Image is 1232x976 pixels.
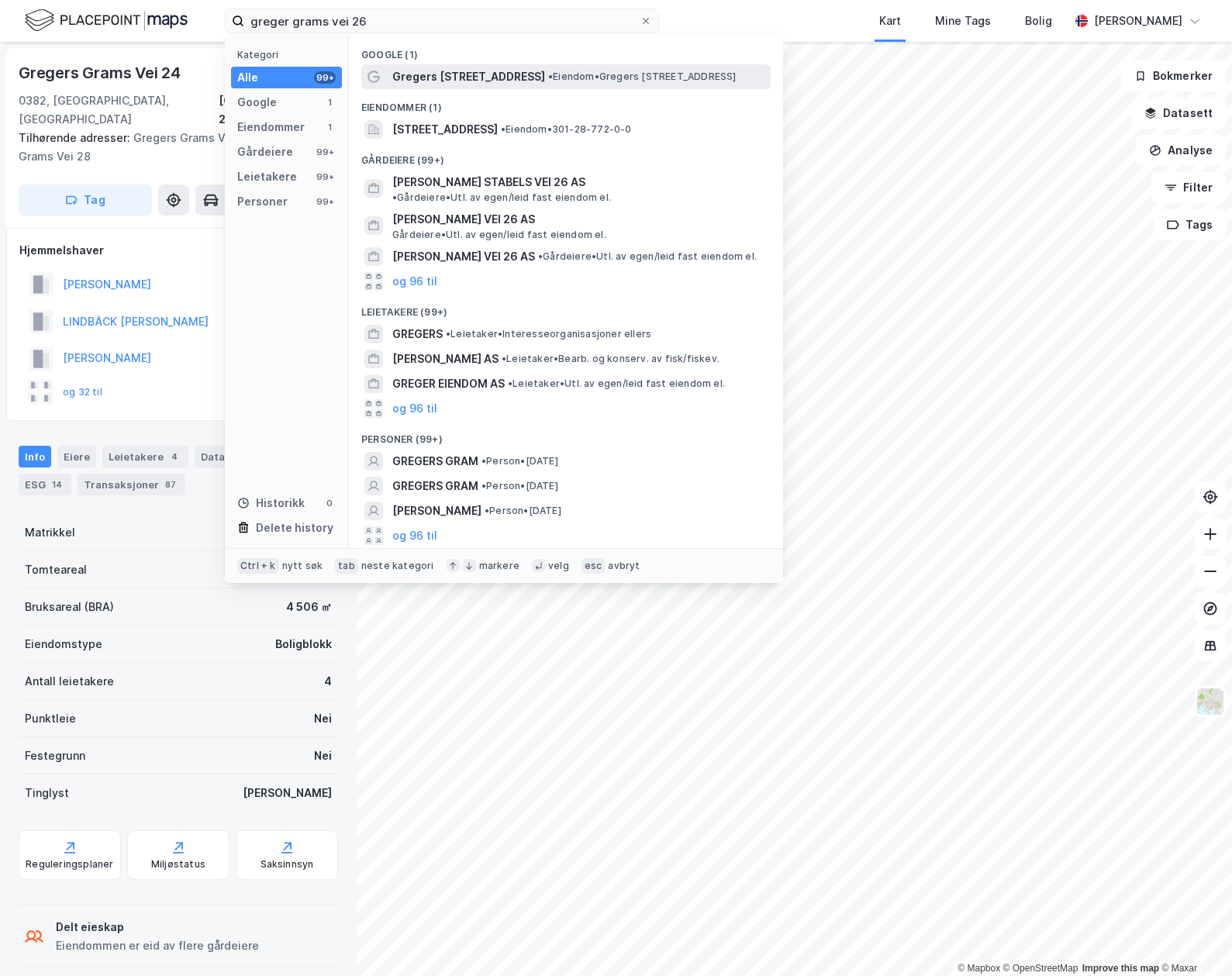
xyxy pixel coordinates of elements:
[25,635,102,654] div: Eiendomstype
[392,210,764,229] span: [PERSON_NAME] VEI 26 AS
[25,7,188,34] img: logo.f888ab2527a4732fd821a326f86c7f29.svg
[1082,963,1159,974] a: Improve this map
[392,374,505,393] span: GREGER EIENDOM AS
[237,49,342,60] div: Kategori
[102,446,188,467] div: Leietakere
[392,272,437,291] button: og 96 til
[237,167,297,186] div: Leietakere
[19,60,184,85] div: Gregers Grams Vei 24
[392,452,478,471] span: GREGERS GRAM
[25,560,87,579] div: Tomteareal
[243,784,332,802] div: [PERSON_NAME]
[392,325,443,343] span: GREGERS
[19,91,219,129] div: 0382, [GEOGRAPHIC_DATA], [GEOGRAPHIC_DATA]
[501,123,632,136] span: Eiendom • 301-28-772-0-0
[1094,12,1182,30] div: [PERSON_NAME]
[25,709,76,728] div: Punktleie
[237,68,258,87] div: Alle
[1136,135,1226,166] button: Analyse
[1196,687,1225,716] img: Z
[538,250,757,263] span: Gårdeiere • Utl. av egen/leid fast eiendom el.
[508,378,725,390] span: Leietaker • Utl. av egen/leid fast eiendom el.
[19,131,133,144] span: Tilhørende adresser:
[167,449,182,464] div: 4
[237,143,293,161] div: Gårdeiere
[237,558,279,574] div: Ctrl + k
[26,858,113,871] div: Reguleringsplaner
[256,519,333,537] div: Delete history
[392,350,499,368] span: [PERSON_NAME] AS
[25,598,114,616] div: Bruksareal (BRA)
[19,446,51,467] div: Info
[1151,172,1226,203] button: Filter
[548,560,569,572] div: velg
[244,9,640,33] input: Søk på adresse, matrikkel, gårdeiere, leietakere eller personer
[392,67,545,86] span: Gregers [STREET_ADDRESS]
[446,328,450,340] span: •
[502,353,720,365] span: Leietaker • Bearb. og konserv. av fisk/fiskev.
[958,963,1000,974] a: Mapbox
[581,558,606,574] div: esc
[1121,60,1226,91] button: Bokmerker
[349,294,783,322] div: Leietakere (99+)
[19,129,326,166] div: Gregers Grams Vei 26, Gregers Grams Vei 28
[314,709,332,728] div: Nei
[56,918,259,936] div: Delt eieskap
[502,353,506,364] span: •
[446,328,651,340] span: Leietaker • Interesseorganisasjoner ellers
[392,229,606,241] span: Gårdeiere • Utl. av egen/leid fast eiendom el.
[282,560,323,572] div: nytt søk
[935,12,991,30] div: Mine Tags
[219,91,338,129] div: [GEOGRAPHIC_DATA], 28/772
[314,171,336,183] div: 99+
[392,502,481,520] span: [PERSON_NAME]
[1154,902,1232,976] div: Kontrollprogram for chat
[392,477,478,495] span: GREGERS GRAM
[25,523,75,542] div: Matrikkel
[314,146,336,158] div: 99+
[286,598,332,616] div: 4 506 ㎡
[485,505,561,517] span: Person • [DATE]
[1003,963,1078,974] a: OpenStreetMap
[314,195,336,208] div: 99+
[275,635,332,654] div: Boligblokk
[78,474,185,495] div: Transaksjoner
[481,480,486,491] span: •
[392,191,397,203] span: •
[1025,12,1052,30] div: Bolig
[479,560,519,572] div: markere
[323,96,336,109] div: 1
[879,12,901,30] div: Kart
[392,399,437,418] button: og 96 til
[151,858,205,871] div: Miljøstatus
[25,784,69,802] div: Tinglyst
[57,446,96,467] div: Eiere
[261,858,314,871] div: Saksinnsyn
[1131,98,1226,129] button: Datasett
[314,747,332,765] div: Nei
[481,455,486,467] span: •
[1154,209,1226,240] button: Tags
[608,560,640,572] div: avbryt
[323,121,336,133] div: 1
[392,173,585,191] span: [PERSON_NAME] STABELS VEI 26 AS
[1154,902,1232,976] iframe: Chat Widget
[237,192,288,211] div: Personer
[25,747,85,765] div: Festegrunn
[349,89,783,117] div: Eiendommer (1)
[548,71,737,83] span: Eiendom • Gregers [STREET_ADDRESS]
[237,494,305,512] div: Historikk
[392,526,437,545] button: og 96 til
[25,672,114,691] div: Antall leietakere
[361,560,434,572] div: neste kategori
[481,480,558,492] span: Person • [DATE]
[349,36,783,64] div: Google (1)
[349,421,783,449] div: Personer (99+)
[49,477,65,492] div: 14
[56,936,259,955] div: Eiendommen er eid av flere gårdeiere
[314,71,336,84] div: 99+
[237,118,305,136] div: Eiendommer
[392,120,498,139] span: [STREET_ADDRESS]
[392,247,535,266] span: [PERSON_NAME] VEI 26 AS
[392,191,611,204] span: Gårdeiere • Utl. av egen/leid fast eiendom el.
